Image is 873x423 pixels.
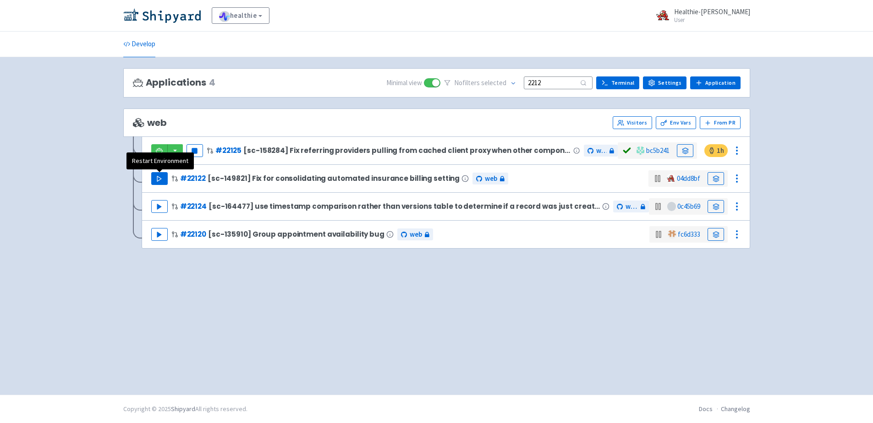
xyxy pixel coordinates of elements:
a: Application [690,76,740,89]
span: web [410,229,422,240]
div: Copyright © 2025 All rights reserved. [123,404,247,414]
span: selected [481,78,506,87]
a: Shipyard [171,405,195,413]
a: Changelog [721,405,750,413]
span: 4 [209,77,215,88]
h3: Applications [133,77,215,88]
small: User [674,17,750,23]
a: #22125 [215,146,242,155]
a: Terminal [596,76,639,89]
a: Settings [643,76,686,89]
a: #22120 [180,229,206,239]
a: web [584,145,618,157]
span: 1 h [704,144,728,157]
span: web [485,174,497,184]
span: web [626,201,638,212]
a: 0c45b69 [677,202,700,211]
span: [sc-149821] Fix for consolidating automated insurance billing setting [208,174,460,182]
a: #22122 [180,174,206,183]
a: #22124 [180,201,207,211]
a: healthie [212,7,270,24]
a: Visitors [613,116,652,129]
a: Docs [699,405,713,413]
a: web [397,228,433,241]
a: 04dd8bf [677,174,700,183]
span: web [596,146,607,156]
span: No filter s [454,78,506,88]
img: Shipyard logo [123,8,201,23]
span: Healthie-[PERSON_NAME] [674,7,750,16]
a: Develop [123,32,155,57]
span: [sc-158284] Fix referring providers pulling from cached client proxy when other components update [243,146,571,154]
a: web [472,173,508,185]
input: Search... [524,76,593,89]
button: Play [151,200,168,213]
a: Healthie-[PERSON_NAME] User [650,8,750,23]
span: [sc-135910] Group appointment availability bug [208,230,384,238]
a: fc6d333 [678,230,700,239]
span: Minimal view [386,78,422,88]
button: Pause [187,144,203,157]
a: web [613,201,649,213]
button: Play [151,172,168,185]
span: [sc-164477] use timestamp comparison rather than versions table to determine if a record was just... [209,202,600,210]
a: Env Vars [656,116,696,129]
span: web [133,118,167,128]
button: Play [151,228,168,241]
button: From PR [700,116,741,129]
a: bc5b241 [646,146,670,155]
